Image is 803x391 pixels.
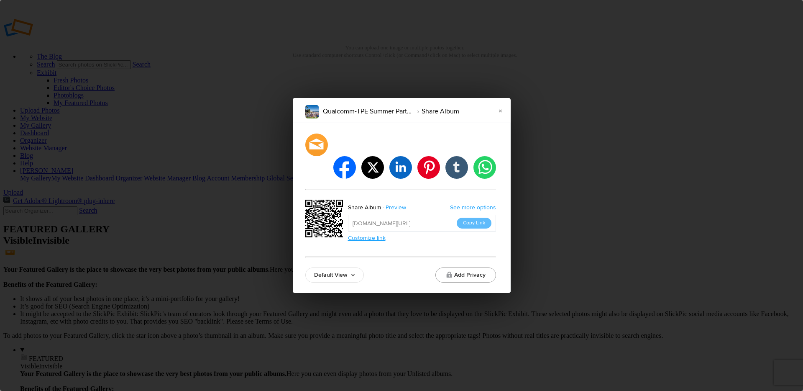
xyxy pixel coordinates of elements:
[333,156,356,179] li: facebook
[323,104,412,118] li: Qualcomm-TPE Summer Party 2025
[348,234,386,242] a: Customize link
[389,156,412,179] li: linkedin
[490,98,511,123] a: ×
[457,218,491,229] button: Copy Link
[445,156,468,179] li: tumblr
[412,104,459,118] li: Share Album
[305,268,364,283] a: Default View
[305,105,319,118] img: QualcommTPE-Summer2025TeamParty.png
[361,156,384,179] li: twitter
[450,204,496,211] a: See more options
[381,202,412,213] a: Preview
[305,200,345,240] div: https://slickpic.us/18355469UZMM
[348,202,381,213] div: Share Album
[473,156,496,179] li: whatsapp
[417,156,440,179] li: pinterest
[435,268,496,283] button: Add Privacy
